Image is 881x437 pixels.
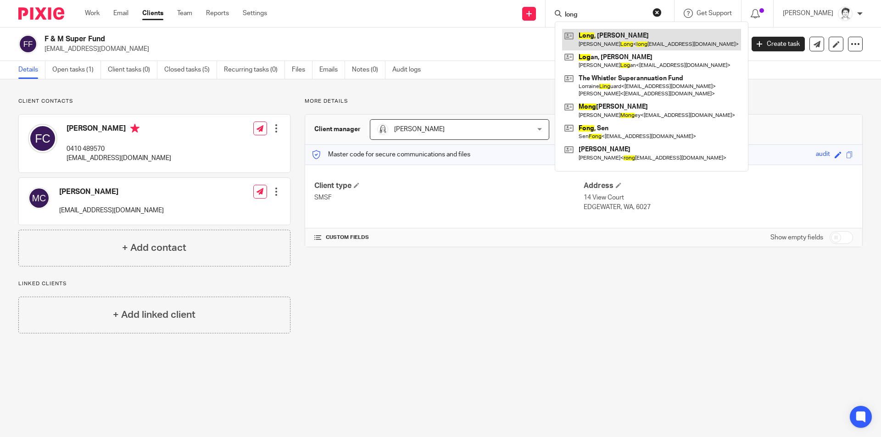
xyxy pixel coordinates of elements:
[305,98,863,105] p: More details
[697,10,732,17] span: Get Support
[816,149,830,160] div: audit
[67,144,171,154] p: 0410 489570
[243,9,267,18] a: Settings
[312,150,470,159] p: Master code for secure communications and files
[45,44,738,54] p: [EMAIL_ADDRESS][DOMAIN_NAME]
[394,126,445,133] span: [PERSON_NAME]
[314,125,361,134] h3: Client manager
[142,9,163,18] a: Clients
[584,203,853,212] p: EDGEWATER, WA, 6027
[18,34,38,54] img: svg%3E
[584,181,853,191] h4: Address
[113,308,195,322] h4: + Add linked client
[652,8,662,17] button: Clear
[108,61,157,79] a: Client tasks (0)
[838,6,853,21] img: Julie%20Wainwright.jpg
[352,61,385,79] a: Notes (0)
[319,61,345,79] a: Emails
[314,234,584,241] h4: CUSTOM FIELDS
[45,34,599,44] h2: F & M Super Fund
[377,124,388,135] img: Eleanor%20Shakeshaft.jpg
[164,61,217,79] a: Closed tasks (5)
[783,9,833,18] p: [PERSON_NAME]
[206,9,229,18] a: Reports
[122,241,186,255] h4: + Add contact
[224,61,285,79] a: Recurring tasks (0)
[18,98,290,105] p: Client contacts
[292,61,312,79] a: Files
[130,124,139,133] i: Primary
[392,61,428,79] a: Audit logs
[314,193,584,202] p: SMSF
[770,233,823,242] label: Show empty fields
[113,9,128,18] a: Email
[28,187,50,209] img: svg%3E
[564,11,647,19] input: Search
[67,154,171,163] p: [EMAIL_ADDRESS][DOMAIN_NAME]
[52,61,101,79] a: Open tasks (1)
[28,124,57,153] img: svg%3E
[18,280,290,288] p: Linked clients
[59,187,164,197] h4: [PERSON_NAME]
[314,181,584,191] h4: Client type
[752,37,805,51] a: Create task
[18,61,45,79] a: Details
[177,9,192,18] a: Team
[18,7,64,20] img: Pixie
[59,206,164,215] p: [EMAIL_ADDRESS][DOMAIN_NAME]
[85,9,100,18] a: Work
[67,124,171,135] h4: [PERSON_NAME]
[584,193,853,202] p: 14 View Court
